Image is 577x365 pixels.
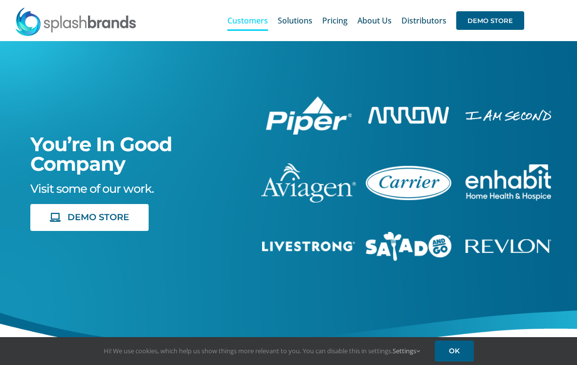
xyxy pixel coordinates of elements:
[357,17,392,24] span: About Us
[30,132,172,176] span: You’re In Good Company
[366,164,451,175] a: carrier-1B
[261,163,356,203] img: aviagen-1C
[368,105,449,116] a: arrow-white
[266,95,352,106] a: piper-White
[393,346,420,355] a: Settings
[322,5,348,36] a: Pricing
[30,182,154,196] span: Visit some of our work.
[30,204,149,231] a: DEMO STORE
[466,239,551,253] img: Revlon
[466,163,551,174] a: enhabit-stacked-white
[456,11,524,30] span: DEMO STORE
[366,230,451,241] a: sng-1C
[67,212,129,223] span: DEMO STORE
[366,232,451,261] img: Salad And Go Store
[322,17,348,24] span: Pricing
[266,96,352,135] img: Piper Pilot Ship
[227,17,268,24] span: Customers
[278,17,312,24] span: Solutions
[262,241,355,251] img: Livestrong Store
[456,5,524,36] a: DEMO STORE
[262,240,355,251] a: livestrong-5E-website
[435,341,474,362] a: OK
[466,238,551,249] a: revlon-flat-white
[466,108,551,119] a: enhabit-stacked-white
[227,5,524,36] nav: Main Menu
[227,5,268,36] a: Customers
[466,110,551,121] img: I Am Second Store
[104,346,420,355] span: Hi! We use cookies, which help us show things more relevant to you. You can disable this in setti...
[401,5,446,36] a: Distributors
[466,164,551,201] img: Enhabit Gear Store
[15,7,137,36] img: SplashBrands.com Logo
[401,17,446,24] span: Distributors
[366,166,451,200] img: Carrier Brand Store
[368,107,449,124] img: Arrow Store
